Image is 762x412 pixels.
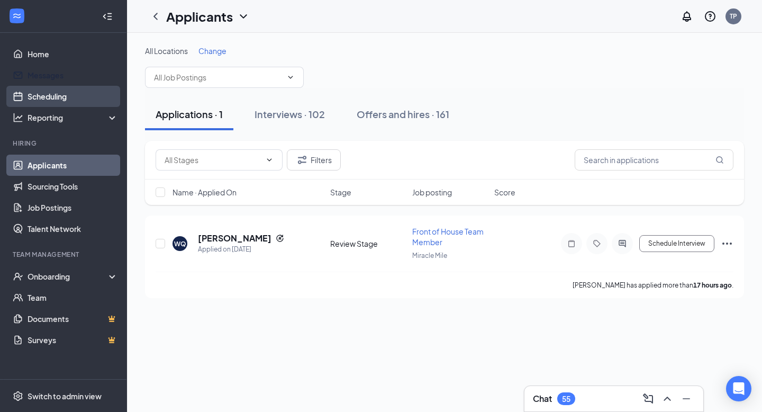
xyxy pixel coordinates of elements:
[412,252,447,259] span: Miracle Mile
[28,218,118,239] a: Talent Network
[28,86,118,107] a: Scheduling
[412,187,452,198] span: Job posting
[145,46,188,56] span: All Locations
[28,65,118,86] a: Messages
[575,149,733,171] input: Search in applications
[681,10,693,23] svg: Notifications
[13,139,116,148] div: Hiring
[154,71,282,83] input: All Job Postings
[357,108,449,121] div: Offers and hires · 161
[198,46,226,56] span: Change
[642,392,655,405] svg: ComposeMessage
[494,187,515,198] span: Score
[13,112,23,123] svg: Analysis
[661,392,674,405] svg: ChevronUp
[693,281,732,289] b: 17 hours ago
[28,308,118,329] a: DocumentsCrown
[13,391,23,401] svg: Settings
[639,235,714,252] button: Schedule Interview
[149,10,162,23] svg: ChevronLeft
[165,154,261,166] input: All Stages
[726,376,751,401] div: Open Intercom Messenger
[330,238,406,249] div: Review Stage
[565,239,578,248] svg: Note
[678,390,695,407] button: Minimize
[174,239,186,248] div: WQ
[412,227,484,247] span: Front of House Team Member
[715,156,724,164] svg: MagnifyingGlass
[533,393,552,405] h3: Chat
[591,239,603,248] svg: Tag
[28,287,118,308] a: Team
[286,73,295,82] svg: ChevronDown
[573,281,733,290] p: [PERSON_NAME] has applied more than .
[13,250,116,259] div: Team Management
[562,395,570,404] div: 55
[28,43,118,65] a: Home
[680,392,693,405] svg: Minimize
[28,329,118,351] a: SurveysCrown
[659,390,676,407] button: ChevronUp
[28,112,119,123] div: Reporting
[704,10,716,23] svg: QuestionInfo
[28,155,118,176] a: Applicants
[265,156,274,164] svg: ChevronDown
[156,108,223,121] div: Applications · 1
[28,197,118,218] a: Job Postings
[616,239,629,248] svg: ActiveChat
[721,237,733,250] svg: Ellipses
[28,271,109,282] div: Onboarding
[28,391,102,401] div: Switch to admin view
[12,11,22,21] svg: WorkstreamLogo
[198,232,271,244] h5: [PERSON_NAME]
[330,187,351,198] span: Stage
[173,187,237,198] span: Name · Applied On
[13,271,23,282] svg: UserCheck
[102,11,113,22] svg: Collapse
[237,10,250,23] svg: ChevronDown
[296,154,309,166] svg: Filter
[198,244,284,255] div: Applied on [DATE]
[255,108,325,121] div: Interviews · 102
[166,7,233,25] h1: Applicants
[287,149,341,171] button: Filter Filters
[730,12,737,21] div: TP
[28,176,118,197] a: Sourcing Tools
[640,390,657,407] button: ComposeMessage
[276,234,284,243] svg: Reapply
